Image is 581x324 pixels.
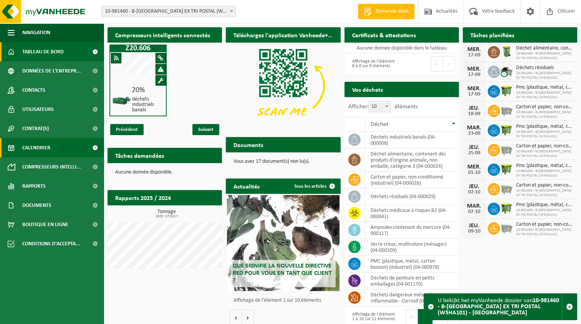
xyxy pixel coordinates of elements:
span: Carton et papier, non-conditionné (industriel) [516,222,573,228]
p: Affichage de l'élément 1 sur 10 éléments [233,298,336,303]
span: Carton et papier, non-conditionné (industriel) [516,104,573,110]
span: 10 [368,101,391,112]
span: Navigation [22,23,50,42]
span: Précédent [110,124,144,135]
h2: Documents [226,137,271,152]
div: 09-10 [467,229,482,234]
span: Compresseurs intelli... [22,157,81,177]
span: Contrat(s) [22,119,49,138]
span: 2025: 17,321 t [111,215,222,218]
img: WB-1100-HPE-GN-50 [500,123,513,136]
div: MER. [467,66,482,72]
span: Conditions d'accepta... [22,234,80,253]
img: WB-2500-GAL-GY-01 [500,143,513,156]
img: WB-1100-HPE-GN-50 [500,202,513,215]
span: Contacts [22,81,45,100]
a: Que signifie la nouvelle directive RED pour vous en tant que client ? [227,195,339,291]
span: Boutique en ligne [22,215,68,234]
span: Demande devis [374,8,411,15]
div: U bekijkt het myVanheede dossier van [438,294,562,320]
h2: Tâches planifiées [463,27,522,42]
span: 10-981460 - B-[GEOGRAPHIC_DATA] EX TRI POSTAL (W5HA101) [516,91,573,100]
div: 20% [110,86,166,94]
span: Pmc (plastique, métal, carton boisson) (industriel) [516,202,573,208]
div: MAR. [467,125,482,131]
span: 10 [368,101,391,112]
h2: Rapports 2025 / 2024 [108,190,179,205]
td: déchets dangereux mélangés : Inflammable - Corrosif (04-001412) [365,289,459,306]
td: verre creux, multicolore (ménager) (04-000209) [365,239,459,256]
img: WB-2500-GAL-GY-01 [500,104,513,117]
span: 10-981460 - B-[GEOGRAPHIC_DATA] EX TRI POSTAL (W5HA101) [516,149,573,159]
span: Pmc (plastique, métal, carton boisson) (industriel) [516,163,573,169]
span: Suivant [192,124,219,135]
span: 10-981460 - B-[GEOGRAPHIC_DATA] EX TRI POSTAL (W5HA101) [516,110,573,119]
span: Carton et papier, non-conditionné (industriel) [516,143,573,149]
td: Aucune donnée disponible dans le tableau [344,43,459,53]
img: WB-5000-CU [500,64,513,78]
img: Download de VHEPlus App [226,43,340,129]
div: 17-09 [467,53,482,58]
td: carton et papier, non-conditionné (industriel) (04-000026) [365,172,459,188]
div: MER. [467,164,482,170]
h2: Certificats & attestations [344,27,424,42]
h4: déchets industriels banals [132,97,163,113]
a: Consulter les rapports [155,205,221,220]
span: Documents [22,196,51,215]
button: Next [443,56,455,71]
span: Pmc (plastique, métal, carton boisson) (industriel) [516,84,573,91]
div: JEU. [467,105,482,111]
div: 02-10 [467,190,482,195]
div: 07-10 [467,209,482,215]
span: Déchets résiduels [516,65,573,71]
img: WB-2500-GAL-GY-01 [500,221,513,234]
td: ampoules contenant du mercure (04-000117) [365,222,459,239]
span: 10-981460 - B-[GEOGRAPHIC_DATA] EX TRI POSTAL (W5HA101) [516,208,573,217]
div: 23-09 [467,131,482,136]
td: déchets résiduels (04-000029) [365,188,459,205]
button: Previous [431,56,443,71]
div: 18-09 [467,111,482,117]
td: déchets médicaux à risques B2 (04-000041) [365,205,459,222]
div: MER. [467,86,482,92]
h2: Vos déchets [344,82,391,97]
p: Vous avez 17 document(s) non lu(s). [233,159,333,164]
td: déchets de peinture en petits emballages (04-001170) [365,273,459,289]
h2: Compresseurs intelligents connectés [108,27,222,42]
span: 10-981460 - B-[GEOGRAPHIC_DATA] EX TRI POSTAL (W5HA101) [516,169,573,178]
span: Utilisateurs [22,100,54,119]
img: WB-1100-HPE-GN-50 [500,84,513,97]
td: déchets industriels banals (04-000008) [365,132,459,149]
div: 01-10 [467,170,482,175]
span: Rapports [22,177,46,196]
div: MAR. [467,203,482,209]
div: Affichage de l'élément 0 à 0 sur 0 éléments [348,55,398,72]
span: Que signifie la nouvelle directive RED pour vous en tant que client ? [233,263,332,284]
img: WB-1100-HPE-GN-50 [500,162,513,175]
span: 10-981460 - B-[GEOGRAPHIC_DATA] EX TRI POSTAL (W5HA101) [516,188,573,198]
span: Données de l'entrepr... [22,61,81,81]
td: PMC (plastique, métal, carton boisson) (industriel) (04-000978) [365,256,459,273]
span: 10-981460 - B-ST GARE DE CHARLEROI EX TRI POSTAL (W5HA101) - CHARLEROI [102,6,235,17]
div: JEU. [467,223,482,229]
div: 17-09 [467,72,482,78]
span: Déchet [371,121,388,127]
td: déchet alimentaire, contenant des produits d'origine animale, non emballé, catégorie 3 (04-000024) [365,149,459,172]
h2: Tâches demandées [108,148,172,163]
div: 17-09 [467,92,482,97]
h2: Actualités [226,179,267,193]
strong: 10-981460 - B-[GEOGRAPHIC_DATA] EX TRI POSTAL (W5HA101) - [GEOGRAPHIC_DATA] [438,298,559,316]
span: Calendrier [22,138,50,157]
span: Pmc (plastique, métal, carton boisson) (industriel) [516,124,573,130]
img: WB-0240-HPE-GN-50 [500,45,513,58]
a: Demande devis [358,4,414,19]
img: HK-XZ-20-GN-01 [112,96,131,106]
h2: Téléchargez l'application Vanheede+ maintenant! [226,27,340,42]
div: JEU. [467,183,482,190]
img: WB-2500-GAL-GY-01 [500,182,513,195]
h3: Tonnage [111,209,222,218]
span: 10-981460 - B-[GEOGRAPHIC_DATA] EX TRI POSTAL (W5HA101) [516,51,573,61]
span: 10-981460 - B-[GEOGRAPHIC_DATA] EX TRI POSTAL (W5HA101) [516,228,573,237]
div: JEU. [467,144,482,150]
span: Carton et papier, non-conditionné (industriel) [516,182,573,188]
